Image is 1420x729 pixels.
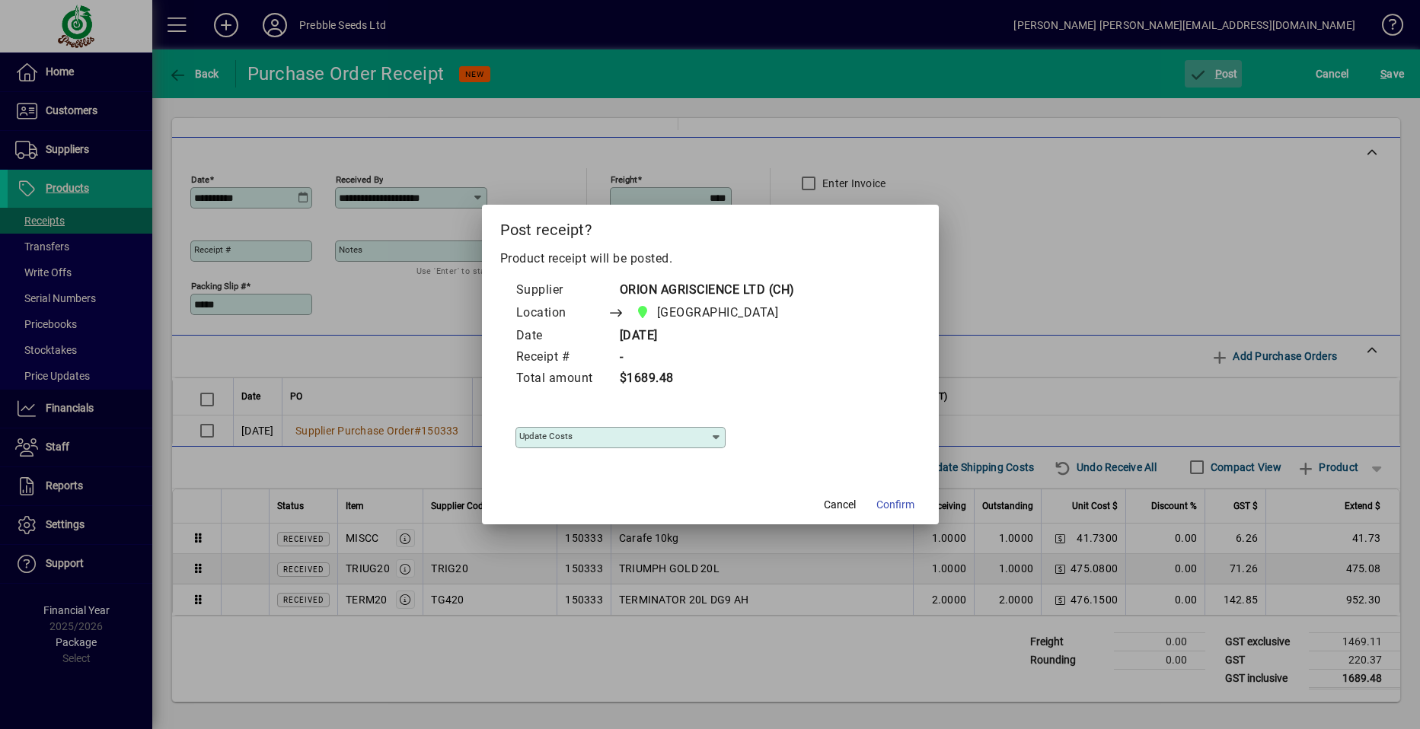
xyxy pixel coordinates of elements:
td: Receipt # [515,347,608,368]
mat-label: Update costs [519,431,573,441]
td: $1689.48 [608,368,808,390]
td: - [608,347,808,368]
span: CHRISTCHURCH [632,302,785,323]
span: Confirm [876,497,914,513]
td: [DATE] [608,326,808,347]
td: Supplier [515,280,608,301]
button: Confirm [870,491,921,518]
span: [GEOGRAPHIC_DATA] [657,304,779,322]
td: Total amount [515,368,608,390]
span: Cancel [824,497,856,513]
td: ORION AGRISCIENCE LTD (CH) [608,280,808,301]
p: Product receipt will be posted. [500,250,921,268]
td: Location [515,301,608,326]
h2: Post receipt? [482,205,939,249]
td: Date [515,326,608,347]
button: Cancel [815,491,864,518]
